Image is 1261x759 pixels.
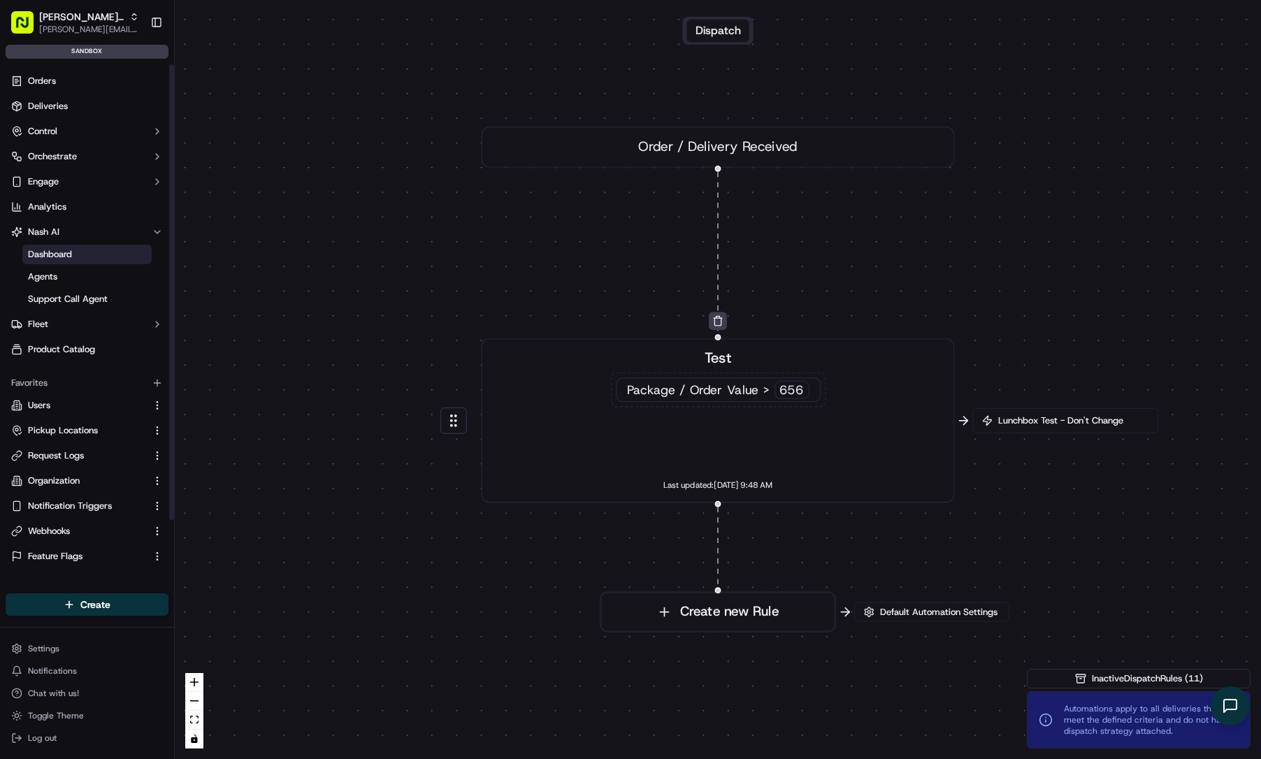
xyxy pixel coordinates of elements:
button: zoom in [185,673,203,692]
button: Toggle Theme [6,706,168,725]
span: API Documentation [132,203,224,217]
button: Control [6,120,168,143]
span: Orders [28,75,56,87]
span: Engage [28,175,59,188]
a: Feature Flags [11,550,146,563]
button: Feature Flags [6,545,168,568]
button: Start new chat [238,138,254,154]
span: > [763,382,770,398]
span: Control [28,125,57,138]
span: Orchestrate [28,150,77,163]
span: Notification Triggers [28,500,112,512]
button: Open chat [1211,686,1250,725]
button: Dispatch [687,20,749,42]
span: Support Call Agent [28,293,108,305]
span: Package / Order Value [627,382,758,398]
span: Organization [28,475,80,487]
input: Got a question? Start typing here... [36,90,252,105]
button: Orchestrate [6,145,168,168]
button: Create new Rule [600,593,835,632]
button: [PERSON_NAME] Org [39,10,124,24]
span: Chat with us! [28,688,79,699]
button: Users [6,394,168,417]
div: Start new chat [48,133,229,147]
button: Default Automation Settings [854,602,1009,622]
div: Order / Delivery Received [482,127,955,168]
span: Settings [28,643,59,654]
button: Engage [6,171,168,193]
span: Pickup Locations [28,424,98,437]
a: Pickup Locations [11,424,146,437]
span: Deliveries [28,100,68,113]
a: Analytics [6,196,168,218]
button: fit view [185,711,203,730]
div: 📗 [14,204,25,215]
span: Last updated: [DATE] 9:48 AM [663,477,772,494]
button: toggle interactivity [185,730,203,749]
span: Fleet [28,318,48,331]
a: Orders [6,70,168,92]
div: 656 [774,380,809,398]
a: Dashboard [22,245,152,264]
span: Toggle Theme [28,710,84,721]
button: Settings [6,639,168,658]
a: Request Logs [11,449,146,462]
button: Request Logs [6,444,168,467]
button: Nash AI [6,221,168,243]
a: Agents [22,267,152,287]
span: Request Logs [28,449,84,462]
a: Organization [11,475,146,487]
img: Nash [14,14,42,42]
span: Test [705,347,731,368]
span: Knowledge Base [28,203,107,217]
span: Log out [28,732,57,744]
span: Agents [28,270,57,283]
a: Support Call Agent [22,289,152,309]
span: Analytics [28,201,66,213]
button: Chat with us! [6,684,168,703]
button: [PERSON_NAME] Org[PERSON_NAME][EMAIL_ADDRESS][DOMAIN_NAME] [6,6,145,39]
a: 📗Knowledge Base [8,197,113,222]
div: Available Products [6,579,168,601]
span: Product Catalog [28,343,95,356]
button: InactiveDispatchRules (11) [1027,669,1251,688]
span: Notifications [28,665,77,677]
div: 💻 [118,204,129,215]
span: Users [28,399,50,412]
button: [PERSON_NAME][EMAIL_ADDRESS][DOMAIN_NAME] [39,24,139,35]
a: Product Catalog [6,338,168,361]
span: Webhooks [28,525,70,537]
button: Fleet [6,313,168,335]
span: Lunchbox Test - Don't Change [995,414,1149,427]
span: Default Automation Settings [877,606,1000,619]
span: Create [80,598,110,612]
div: Favorites [6,372,168,394]
a: Webhooks [11,525,146,537]
span: Dashboard [28,248,72,261]
span: Nash AI [28,226,59,238]
button: zoom out [185,692,203,711]
a: 💻API Documentation [113,197,230,222]
button: Notification Triggers [6,495,168,517]
span: Automations apply to all deliveries that meet the defined criteria and do not have a dispatch str... [1064,703,1239,737]
button: Notifications [6,661,168,681]
button: Pickup Locations [6,419,168,442]
button: Log out [6,728,168,748]
a: Notification Triggers [11,500,146,512]
button: Webhooks [6,520,168,542]
span: Feature Flags [28,550,82,563]
a: Deliveries [6,95,168,117]
p: Welcome 👋 [14,56,254,78]
img: 1736555255976-a54dd68f-1ca7-489b-9aae-adbdc363a1c4 [14,133,39,159]
button: Organization [6,470,168,492]
a: Users [11,399,146,412]
a: Powered byPylon [99,236,169,247]
div: sandbox [6,45,168,59]
span: Pylon [139,237,169,247]
span: Inactive Dispatch Rules ( 11 ) [1092,672,1203,685]
button: Create [6,593,168,616]
div: We're available if you need us! [48,147,177,159]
